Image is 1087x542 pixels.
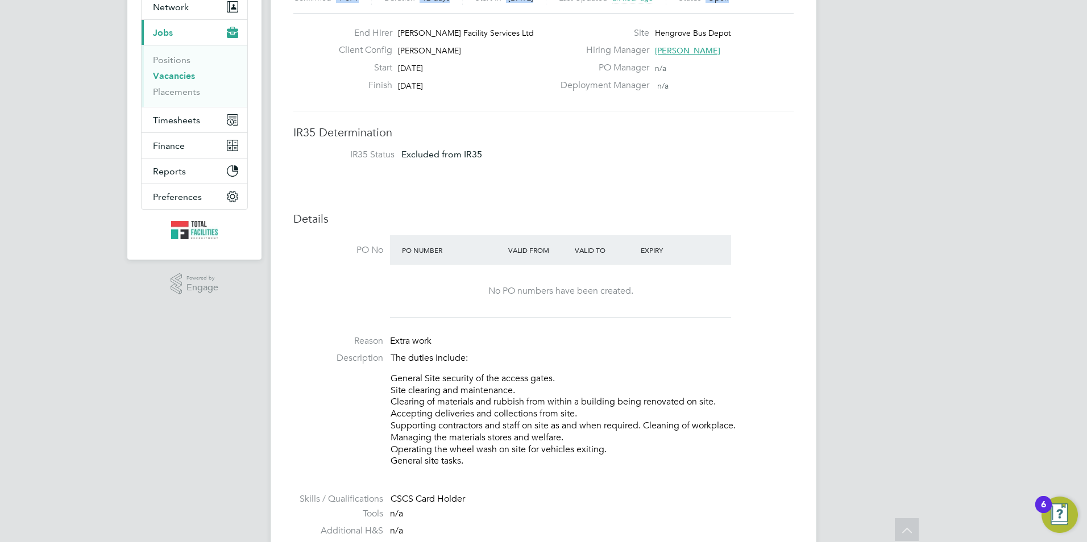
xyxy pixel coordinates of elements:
[293,493,383,505] label: Skills / Qualifications
[638,240,704,260] div: Expiry
[142,107,247,132] button: Timesheets
[153,70,195,81] a: Vacancies
[293,125,794,140] h3: IR35 Determination
[186,283,218,293] span: Engage
[655,63,666,73] span: n/a
[1041,505,1046,519] div: 6
[391,373,794,467] p: General Site security of the access gates. Site clearing and maintenance. Clearing of materials a...
[153,191,202,202] span: Preferences
[293,244,383,256] label: PO No
[305,149,395,161] label: IR35 Status
[153,55,190,65] a: Positions
[399,240,505,260] div: PO Number
[391,352,794,364] p: The duties include:
[390,508,403,519] span: n/a
[390,335,432,347] span: Extra work
[330,44,392,56] label: Client Config
[293,508,383,520] label: Tools
[398,81,423,91] span: [DATE]
[142,133,247,158] button: Finance
[153,86,200,97] a: Placements
[330,27,392,39] label: End Hirer
[391,493,794,505] div: CSCS Card Holder
[153,115,200,126] span: Timesheets
[153,2,189,12] span: Network
[171,273,219,295] a: Powered byEngage
[330,80,392,91] label: Finish
[153,166,186,177] span: Reports
[293,352,383,364] label: Description
[398,63,423,73] span: [DATE]
[657,81,669,91] span: n/a
[390,525,403,536] span: n/a
[401,285,720,297] div: No PO numbers have been created.
[655,45,720,56] span: [PERSON_NAME]
[142,45,247,107] div: Jobs
[142,159,247,184] button: Reports
[293,525,383,537] label: Additional H&S
[293,335,383,347] label: Reason
[171,221,218,239] img: tfrecruitment-logo-retina.png
[153,140,185,151] span: Finance
[293,211,794,226] h3: Details
[142,20,247,45] button: Jobs
[655,28,731,38] span: Hengrove Bus Depot
[330,62,392,74] label: Start
[554,80,649,91] label: Deployment Manager
[398,45,461,56] span: [PERSON_NAME]
[153,27,173,38] span: Jobs
[554,44,649,56] label: Hiring Manager
[572,240,638,260] div: Valid To
[1042,497,1078,533] button: Open Resource Center, 6 new notifications
[401,149,482,160] span: Excluded from IR35
[554,27,649,39] label: Site
[141,221,248,239] a: Go to home page
[398,28,534,38] span: [PERSON_NAME] Facility Services Ltd
[186,273,218,283] span: Powered by
[142,184,247,209] button: Preferences
[554,62,649,74] label: PO Manager
[505,240,572,260] div: Valid From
